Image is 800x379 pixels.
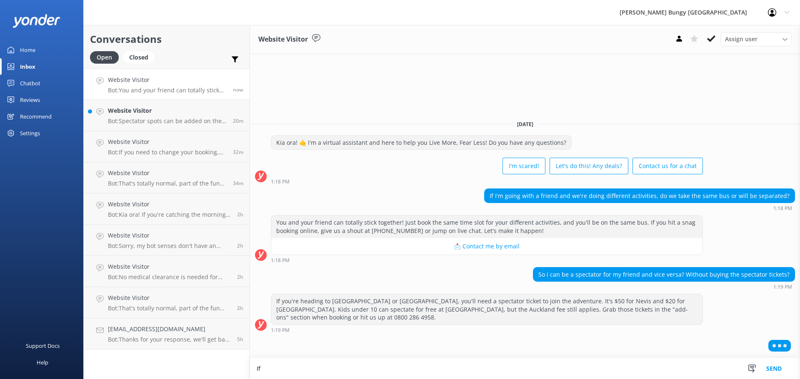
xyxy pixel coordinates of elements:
[271,238,702,255] button: 📩 Contact me by email
[20,58,35,75] div: Inbox
[20,92,40,108] div: Reviews
[84,100,250,131] a: Website VisitorBot:Spectator spots can be added on the day, but it's best to book in advance to s...
[90,51,119,64] div: Open
[773,285,792,290] strong: 1:19 PM
[721,32,792,46] div: Assign User
[484,205,795,211] div: Sep 04 2025 01:18pm (UTC +12:00) Pacific/Auckland
[271,327,703,333] div: Sep 04 2025 01:19pm (UTC +12:00) Pacific/Auckland
[773,206,792,211] strong: 1:18 PM
[237,211,243,218] span: Sep 04 2025 10:55am (UTC +12:00) Pacific/Auckland
[108,293,231,302] h4: Website Visitor
[533,284,795,290] div: Sep 04 2025 01:19pm (UTC +12:00) Pacific/Auckland
[237,273,243,280] span: Sep 04 2025 10:34am (UTC +12:00) Pacific/Auckland
[250,358,800,379] textarea: If yo
[108,200,231,209] h4: Website Visitor
[108,231,231,240] h4: Website Visitor
[20,75,40,92] div: Chatbot
[26,337,60,354] div: Support Docs
[108,106,227,115] h4: Website Visitor
[108,168,227,178] h4: Website Visitor
[233,180,243,187] span: Sep 04 2025 12:45pm (UTC +12:00) Pacific/Auckland
[533,268,795,282] div: So i can be a spectator for my friend and vice versa? Without buying the spectator tickets?
[108,117,227,125] p: Bot: Spectator spots can be added on the day, but it's best to book in advance to secure your spo...
[237,305,243,312] span: Sep 04 2025 10:28am (UTC +12:00) Pacific/Auckland
[108,180,227,187] p: Bot: That's totally normal, part of the fun and what leads to feeling accomplished post activity....
[237,336,243,343] span: Sep 04 2025 08:06am (UTC +12:00) Pacific/Auckland
[84,162,250,193] a: Website VisitorBot:That's totally normal, part of the fun and what leads to feeling accomplished ...
[20,108,52,125] div: Recommend
[123,51,155,64] div: Closed
[758,358,790,379] button: Send
[84,318,250,349] a: [EMAIL_ADDRESS][DOMAIN_NAME]Bot:Thanks for your response, we'll get back to you as soon as we can...
[20,42,35,58] div: Home
[84,193,250,225] a: Website VisitorBot:Kia ora! If you're catching the morning bus at 8:40 for the Nevis Bungy and Sw...
[233,149,243,156] span: Sep 04 2025 12:47pm (UTC +12:00) Pacific/Auckland
[271,136,571,150] div: Kia ora! 🤙 I'm a virtual assistant and here to help you Live More, Fear Less! Do you have any que...
[725,35,757,44] span: Assign user
[271,328,290,333] strong: 1:19 PM
[84,69,250,100] a: Website VisitorBot:You and your friend can totally stick together! Just book the same time slot f...
[271,178,703,184] div: Sep 04 2025 01:18pm (UTC +12:00) Pacific/Auckland
[485,189,795,203] div: If I'm going with a friend and we're doing different activities, do we take the same bus or will ...
[108,273,231,281] p: Bot: No medical clearance is needed for senior jumpers, but if you've got any medical conditions ...
[108,149,227,156] p: Bot: If you need to change your booking, give us a call on [PHONE_NUMBER] or [PHONE_NUMBER], or s...
[108,262,231,271] h4: Website Visitor
[84,287,250,318] a: Website VisitorBot:That's totally normal, part of the fun and what leads to feeling accomplished ...
[271,179,290,184] strong: 1:18 PM
[271,258,290,263] strong: 1:18 PM
[258,34,308,45] h3: Website Visitor
[90,31,243,47] h2: Conversations
[37,354,48,371] div: Help
[12,14,60,28] img: yonder-white-logo.png
[84,131,250,162] a: Website VisitorBot:If you need to change your booking, give us a call on [PHONE_NUMBER] or [PHONE...
[108,137,227,146] h4: Website Visitor
[108,305,231,312] p: Bot: That's totally normal, part of the fun and what leads to feeling accomplished post activity....
[84,256,250,287] a: Website VisitorBot:No medical clearance is needed for senior jumpers, but if you've got any medic...
[512,121,538,128] span: [DATE]
[233,117,243,124] span: Sep 04 2025 12:59pm (UTC +12:00) Pacific/Auckland
[233,86,243,93] span: Sep 04 2025 01:18pm (UTC +12:00) Pacific/Auckland
[108,75,227,84] h4: Website Visitor
[108,242,231,250] p: Bot: Sorry, my bot senses don't have an answer for that, please try and rephrase your question, I...
[237,242,243,249] span: Sep 04 2025 10:39am (UTC +12:00) Pacific/Auckland
[271,216,702,238] div: You and your friend can totally stick together! Just book the same time slot for your different a...
[123,52,159,62] a: Closed
[108,87,227,94] p: Bot: You and your friend can totally stick together! Just book the same time slot for your differ...
[108,336,231,343] p: Bot: Thanks for your response, we'll get back to you as soon as we can during opening hours.
[90,52,123,62] a: Open
[271,257,703,263] div: Sep 04 2025 01:18pm (UTC +12:00) Pacific/Auckland
[108,325,231,334] h4: [EMAIL_ADDRESS][DOMAIN_NAME]
[84,225,250,256] a: Website VisitorBot:Sorry, my bot senses don't have an answer for that, please try and rephrase yo...
[550,158,628,174] button: Let's do this! Any deals?
[20,125,40,141] div: Settings
[108,211,231,218] p: Bot: Kia ora! If you're catching the morning bus at 8:40 for the Nevis Bungy and Swing combo, exp...
[271,294,702,325] div: If you're heading to [GEOGRAPHIC_DATA] or [GEOGRAPHIC_DATA], you'll need a spectator ticket to jo...
[632,158,703,174] button: Contact us for a chat
[502,158,545,174] button: I'm scared!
